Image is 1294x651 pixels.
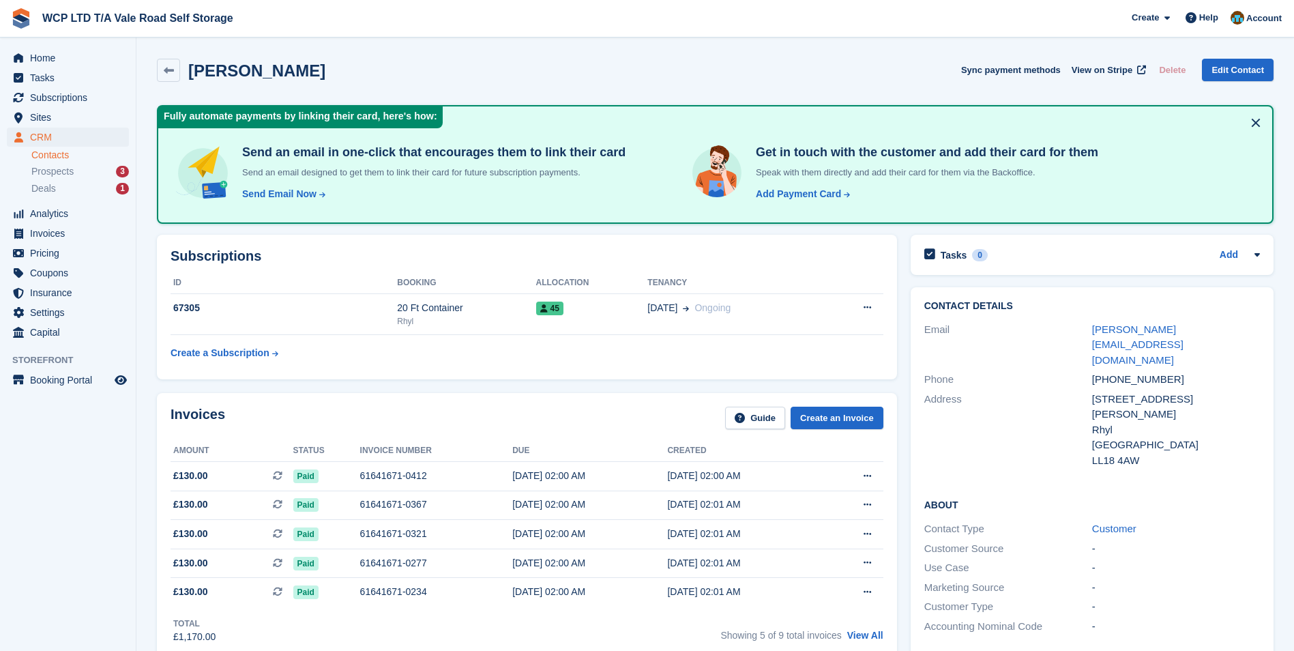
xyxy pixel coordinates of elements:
div: 61641671-0277 [360,556,513,570]
div: - [1092,580,1260,596]
div: 61641671-0321 [360,527,513,541]
span: Home [30,48,112,68]
span: Insurance [30,283,112,302]
span: £130.00 [173,497,208,512]
a: Preview store [113,372,129,388]
a: menu [7,371,129,390]
div: - [1092,560,1260,576]
div: [DATE] 02:00 AM [512,585,667,599]
div: Contact Type [924,521,1092,537]
h2: Contact Details [924,301,1260,312]
div: LL18 4AW [1092,453,1260,469]
th: Booking [397,272,535,294]
a: Add [1220,248,1238,263]
span: Tasks [30,68,112,87]
a: menu [7,244,129,263]
div: Phone [924,372,1092,388]
span: Booking Portal [30,371,112,390]
div: [PHONE_NUMBER] [1092,372,1260,388]
h4: Get in touch with the customer and add their card for them [750,145,1098,160]
div: - [1092,541,1260,557]
a: Customer [1092,523,1136,534]
div: Rhyl [1092,422,1260,438]
span: Coupons [30,263,112,283]
div: Create a Subscription [171,346,269,360]
th: Created [667,440,822,462]
span: Prospects [31,165,74,178]
div: [DATE] 02:00 AM [512,469,667,483]
span: Deals [31,182,56,195]
div: Use Case [924,560,1092,576]
div: 61641671-0412 [360,469,513,483]
th: ID [171,272,397,294]
div: Fully automate payments by linking their card, here's how: [158,106,443,128]
span: Paid [293,557,319,570]
div: Send Email Now [242,187,317,201]
img: send-email-b5881ef4c8f827a638e46e229e590028c7e36e3a6c99d2365469aff88783de13.svg [175,145,231,201]
span: Paid [293,527,319,541]
span: Paid [293,469,319,483]
span: Pricing [30,244,112,263]
h2: Invoices [171,407,225,429]
div: - [1092,619,1260,635]
a: Prospects 3 [31,164,129,179]
h4: Send an email in one-click that encourages them to link their card [237,145,626,160]
span: Subscriptions [30,88,112,107]
span: Create [1132,11,1159,25]
div: [STREET_ADDRESS][PERSON_NAME] [1092,392,1260,422]
img: Kirsty williams [1231,11,1244,25]
div: 67305 [171,301,397,315]
div: - [1092,599,1260,615]
a: Deals 1 [31,182,129,196]
a: Create an Invoice [791,407,883,429]
a: Add Payment Card [750,187,851,201]
a: WCP LTD T/A Vale Road Self Storage [37,7,239,29]
a: View on Stripe [1066,59,1149,81]
div: [GEOGRAPHIC_DATA] [1092,437,1260,453]
th: Allocation [536,272,648,294]
div: 61641671-0367 [360,497,513,512]
div: [DATE] 02:01 AM [667,527,822,541]
img: get-in-touch-e3e95b6451f4e49772a6039d3abdde126589d6f45a760754adfa51be33bf0f70.svg [689,145,745,201]
span: £130.00 [173,585,208,599]
th: Tenancy [647,272,823,294]
a: menu [7,283,129,302]
div: Customer Type [924,599,1092,615]
img: stora-icon-8386f47178a22dfd0bd8f6a31ec36ba5ce8667c1dd55bd0f319d3a0aa187defe.svg [11,8,31,29]
div: [DATE] 02:00 AM [667,469,822,483]
h2: Tasks [941,249,967,261]
div: [DATE] 02:01 AM [667,497,822,512]
span: £130.00 [173,556,208,570]
span: Showing 5 of 9 total invoices [720,630,841,641]
th: Amount [171,440,293,462]
a: menu [7,303,129,322]
a: menu [7,204,129,223]
div: 61641671-0234 [360,585,513,599]
div: 1 [116,183,129,194]
th: Status [293,440,360,462]
span: £130.00 [173,469,208,483]
span: £130.00 [173,527,208,541]
div: Customer Source [924,541,1092,557]
a: Create a Subscription [171,341,278,366]
div: [DATE] 02:01 AM [667,585,822,599]
span: Storefront [12,353,136,367]
span: Ongoing [694,302,731,313]
span: Capital [30,323,112,342]
div: Accounting Nominal Code [924,619,1092,635]
a: [PERSON_NAME][EMAIL_ADDRESS][DOMAIN_NAME] [1092,323,1183,366]
a: Edit Contact [1202,59,1274,81]
span: [DATE] [647,301,677,315]
a: menu [7,263,129,283]
th: Invoice number [360,440,513,462]
div: [DATE] 02:00 AM [512,527,667,541]
span: Settings [30,303,112,322]
div: Add Payment Card [756,187,841,201]
div: 20 Ft Container [397,301,535,315]
h2: Subscriptions [171,248,883,264]
div: Email [924,322,1092,368]
a: View All [847,630,883,641]
div: [DATE] 02:01 AM [667,556,822,570]
th: Due [512,440,667,462]
a: menu [7,224,129,243]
